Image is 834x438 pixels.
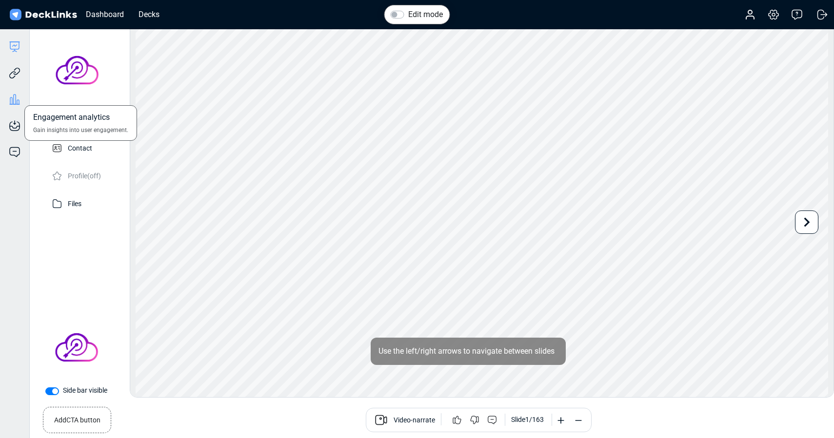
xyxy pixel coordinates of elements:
[68,141,92,153] p: Contact
[33,112,110,126] span: Engagement analytics
[371,338,566,365] div: Use the left/right arrows to navigate between slides
[394,415,435,427] span: Video-narrate
[8,8,79,22] img: DeckLinks
[54,411,100,425] small: Add CTA button
[68,197,81,209] p: Files
[408,9,443,20] label: Edit mode
[42,313,111,381] img: Company Banner
[68,169,101,181] p: Profile (off)
[134,8,164,20] div: Decks
[511,415,544,425] div: Slide 1 / 163
[81,8,129,20] div: Dashboard
[33,126,128,134] span: Gain insights into user engagement.
[43,36,111,104] img: avatar
[63,385,107,396] label: Side bar visible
